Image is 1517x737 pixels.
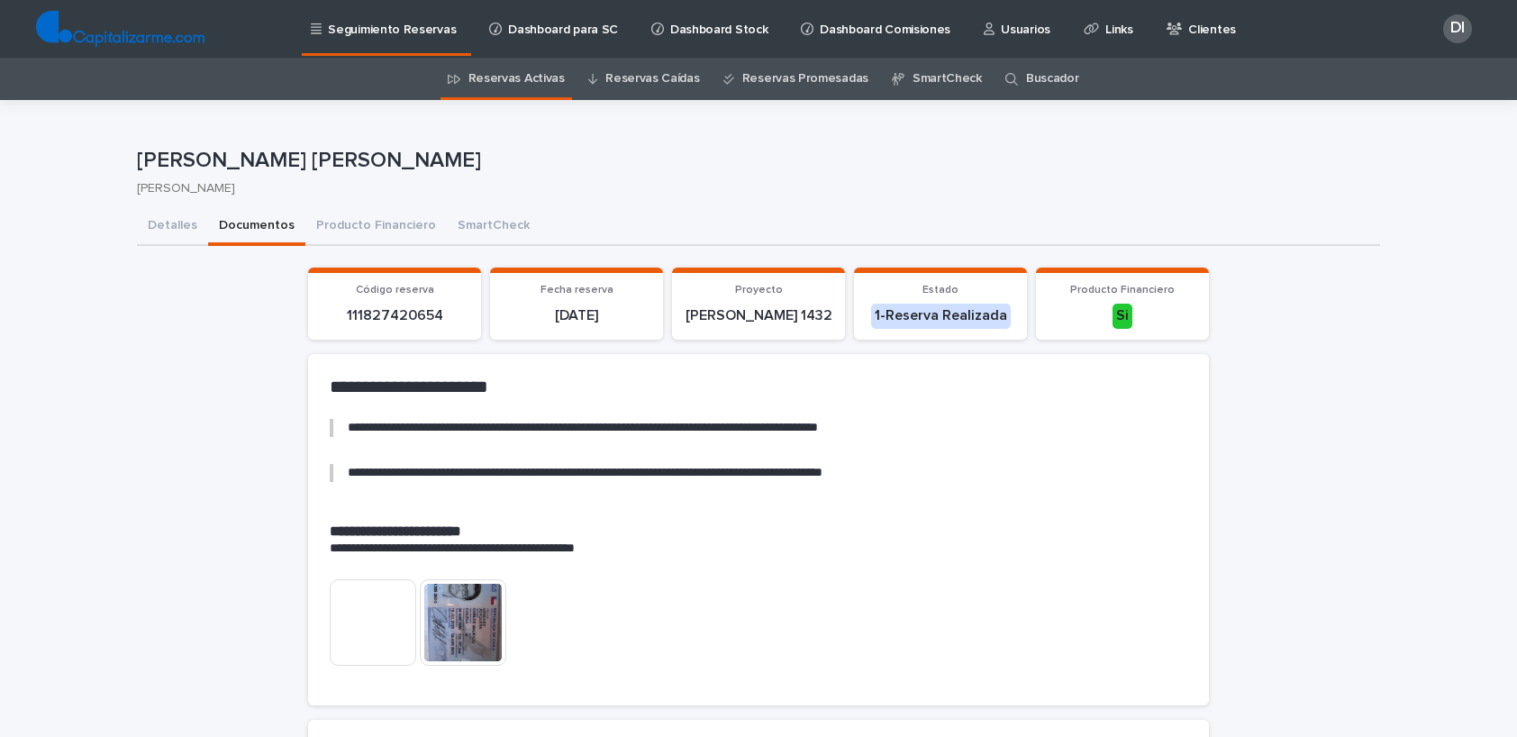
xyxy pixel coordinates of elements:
[605,58,699,100] a: Reservas Caídas
[1026,58,1079,100] a: Buscador
[871,304,1011,328] div: 1-Reserva Realizada
[137,208,208,246] button: Detalles
[1443,14,1472,43] div: DI
[735,285,783,296] span: Proyecto
[913,58,982,100] a: SmartCheck
[742,58,868,100] a: Reservas Promesadas
[305,208,447,246] button: Producto Financiero
[137,148,1373,174] p: [PERSON_NAME] [PERSON_NAME]
[356,285,434,296] span: Código reserva
[1070,285,1175,296] span: Producto Financiero
[208,208,305,246] button: Documentos
[36,11,204,47] img: TjQlHxlQVOtaKxwbrr5R
[137,181,1366,196] p: [PERSON_NAME]
[1113,304,1132,328] div: Si
[922,285,958,296] span: Estado
[447,208,540,246] button: SmartCheck
[540,285,613,296] span: Fecha reserva
[683,307,834,324] p: [PERSON_NAME] 1432
[468,58,565,100] a: Reservas Activas
[319,307,470,324] p: 111827420654
[501,307,652,324] p: [DATE]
